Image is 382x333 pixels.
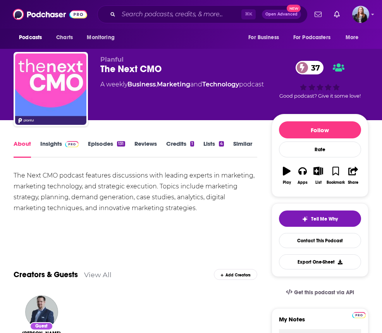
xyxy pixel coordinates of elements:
[97,5,308,23] div: Search podcasts, credits, & more...
[15,53,86,125] img: The Next CMO
[156,81,157,88] span: ,
[40,140,79,158] a: InsightsPodchaser Pro
[127,81,156,88] a: Business
[190,141,194,147] div: 1
[56,32,73,43] span: Charts
[14,30,52,45] button: open menu
[262,10,301,19] button: Open AdvancedNew
[279,210,361,227] button: tell me why sparkleTell Me Why
[279,121,361,138] button: Follow
[134,140,157,158] a: Reviews
[241,9,256,19] span: ⌘ K
[293,32,330,43] span: For Podcasters
[279,93,361,99] span: Good podcast? Give it some love!
[352,6,369,23] button: Show profile menu
[13,7,87,22] img: Podchaser - Follow, Share and Rate Podcasts
[100,80,264,89] div: A weekly podcast
[14,270,78,280] a: Creators & Guests
[25,295,58,328] img: Domenic Colasante
[294,289,354,296] span: Get this podcast via API
[340,30,368,45] button: open menu
[203,140,224,158] a: Lists4
[166,140,194,158] a: Credits1
[219,141,224,147] div: 4
[100,56,124,63] span: Planful
[331,8,343,21] a: Show notifications dropdown
[279,316,361,329] label: My Notes
[279,254,361,269] button: Export One-Sheet
[346,32,359,43] span: More
[311,216,338,222] span: Tell Me Why
[51,30,77,45] a: Charts
[65,141,79,147] img: Podchaser Pro
[283,180,291,185] div: Play
[84,271,112,279] a: View All
[298,180,308,185] div: Apps
[296,61,324,74] a: 37
[295,162,311,190] button: Apps
[272,56,368,104] div: 37Good podcast? Give it some love!
[315,180,322,185] div: List
[303,61,324,74] span: 37
[327,180,345,185] div: Bookmark
[81,30,124,45] button: open menu
[190,81,202,88] span: and
[288,30,342,45] button: open menu
[157,81,190,88] a: Marketing
[233,140,252,158] a: Similar
[279,162,295,190] button: Play
[202,81,239,88] a: Technology
[352,6,369,23] img: User Profile
[352,6,369,23] span: Logged in as annarice
[214,269,257,280] div: Add Creators
[265,12,298,16] span: Open Advanced
[14,140,31,158] a: About
[19,32,42,43] span: Podcasts
[30,322,53,330] div: Guest
[326,162,345,190] button: Bookmark
[352,312,366,318] img: Podchaser Pro
[243,30,289,45] button: open menu
[287,5,301,12] span: New
[87,32,114,43] span: Monitoring
[302,216,308,222] img: tell me why sparkle
[279,141,361,157] div: Rate
[311,8,325,21] a: Show notifications dropdown
[279,233,361,248] a: Contact This Podcast
[88,140,125,158] a: Episodes131
[14,170,257,214] div: The Next CMO podcast features discussions with leading experts in marketing, marketing technology...
[345,162,361,190] button: Share
[352,311,366,318] a: Pro website
[117,141,125,147] div: 131
[310,162,326,190] button: List
[348,180,358,185] div: Share
[280,283,360,302] a: Get this podcast via API
[248,32,279,43] span: For Business
[119,8,241,21] input: Search podcasts, credits, & more...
